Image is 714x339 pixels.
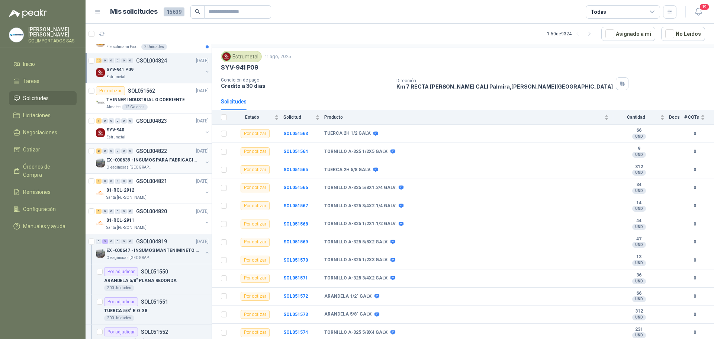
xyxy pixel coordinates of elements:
p: ARANDELA 5/8" PLANA REDONDA [104,277,177,284]
a: Órdenes de Compra [9,160,77,182]
p: Oleaginosas [GEOGRAPHIC_DATA][PERSON_NAME] [106,255,153,261]
div: 0 [115,179,120,184]
p: SOL051550 [141,269,168,274]
a: Tareas [9,74,77,88]
b: 0 [684,202,705,210]
div: UND [632,170,646,176]
div: 0 [115,209,120,214]
div: Por adjudicar [104,267,138,276]
p: SYV-941 P09 [221,64,258,71]
a: Cotizar [9,143,77,157]
b: TORNILLO A-325 1/2X1.1/2 GALV. [324,221,397,227]
b: 14 [613,200,665,206]
b: 0 [684,311,705,318]
b: 0 [684,148,705,155]
div: Por cotizar [241,220,270,228]
p: TUERCA 5/8" R.O G8 [104,307,147,314]
div: UND [632,188,646,194]
img: Company Logo [96,189,105,198]
div: UND [632,152,646,158]
b: 9 [613,146,665,152]
b: SOL051574 [283,330,308,335]
p: [DATE] [196,178,209,185]
p: GSOL004822 [136,148,167,154]
b: 0 [684,275,705,282]
div: 12 Galones [122,104,148,110]
p: [DATE] [196,148,209,155]
div: 0 [102,179,108,184]
div: UND [632,278,646,284]
a: 3 0 0 0 0 0 GSOL004821[DATE] Company Logo01-RQL-2912Santa [PERSON_NAME] [96,177,210,201]
p: EX -000639 - INSUMOS PARA FABRICACION DE MALLA TAM [106,157,199,164]
div: UND [632,242,646,248]
b: 231 [613,327,665,333]
b: 0 [684,166,705,173]
p: Santa [PERSON_NAME] [106,225,147,231]
a: SOL051565 [283,167,308,172]
a: SOL051563 [283,131,308,136]
button: No Leídos [661,27,705,41]
div: Estrumetal [221,51,262,62]
div: 0 [109,179,114,184]
b: ARANDELA 1/2" GALV. [324,294,373,300]
th: Solicitud [283,110,324,125]
div: 3 [96,209,102,214]
p: THINNER INDUSTRIAL O CORRIENTE [106,96,184,103]
b: SOL051572 [283,294,308,299]
div: 0 [102,58,108,63]
p: Santa [PERSON_NAME] [106,195,147,201]
div: 0 [121,58,127,63]
div: 200 Unidades [104,285,134,291]
div: 0 [128,118,133,124]
a: 3 0 0 0 0 0 GSOL004820[DATE] Company Logo01-RQL-2911Santa [PERSON_NAME] [96,207,210,231]
div: 2 Unidades [141,44,167,50]
p: [DATE] [196,118,209,125]
img: Company Logo [96,128,105,137]
span: Solicitudes [23,94,49,102]
a: SOL051566 [283,185,308,190]
p: GSOL004819 [136,239,167,244]
div: 0 [128,239,133,244]
p: SOL051551 [141,299,168,304]
span: Negociaciones [23,128,57,137]
b: 0 [684,221,705,228]
div: 3 [102,239,108,244]
p: [DATE] [196,238,209,245]
b: TORNILLO A-325 1/2X3 GALV. [324,257,389,263]
h1: Mis solicitudes [110,6,158,17]
p: [DATE] [196,208,209,215]
span: Estado [231,115,273,120]
a: Negociaciones [9,125,77,140]
a: SOL051564 [283,149,308,154]
b: TORNILLO A-325 5/8X2 GALV. [324,239,389,245]
div: 0 [109,58,114,63]
b: SOL051571 [283,275,308,281]
span: Órdenes de Compra [23,163,70,179]
button: 19 [692,5,705,19]
b: 66 [613,128,665,134]
div: UND [632,314,646,320]
div: 0 [121,148,127,154]
div: 3 [96,179,102,184]
div: Todas [591,8,606,16]
a: 0 3 0 0 0 0 GSOL004819[DATE] Company LogoEX -000647 - INSUMOS MANTENIMINETO MECANICOOleaginosas [... [96,237,210,261]
div: 0 [115,58,120,63]
b: ARANDELA 5/8" GALV. [324,311,373,317]
span: Configuración [23,205,56,213]
a: SOL051567 [283,203,308,208]
b: 0 [684,329,705,336]
div: 2 [96,148,102,154]
img: Company Logo [9,28,23,42]
div: 0 [115,148,120,154]
p: Estrumetal [106,74,125,80]
a: SOL051573 [283,312,308,317]
a: SOL051568 [283,221,308,227]
b: 312 [613,308,665,314]
div: Solicitudes [221,97,247,106]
